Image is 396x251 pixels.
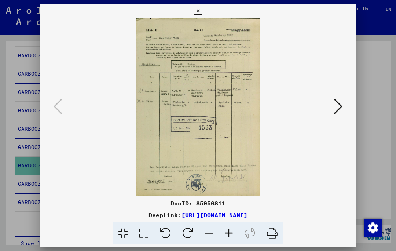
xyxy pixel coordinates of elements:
[181,211,247,219] a: [URL][DOMAIN_NAME]
[364,219,381,236] div: Change consent
[40,211,356,219] div: DeepLink:
[364,219,382,237] img: Change consent
[65,18,331,196] img: 001.jpg
[40,199,356,208] div: DocID: 85950811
